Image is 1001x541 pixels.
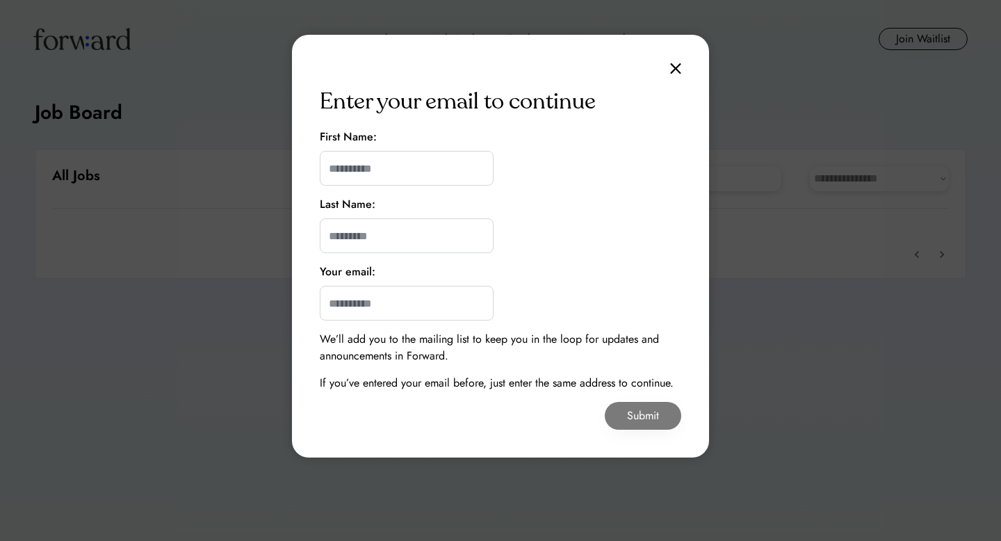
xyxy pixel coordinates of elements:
div: Your email: [320,264,375,280]
div: Enter your email to continue [320,85,596,118]
button: Submit [605,402,681,430]
div: First Name: [320,129,377,145]
div: If you’ve entered your email before, just enter the same address to continue. [320,375,674,391]
div: Last Name: [320,196,375,213]
img: close.svg [670,63,681,74]
div: We’ll add you to the mailing list to keep you in the loop for updates and announcements in Forward. [320,331,681,364]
